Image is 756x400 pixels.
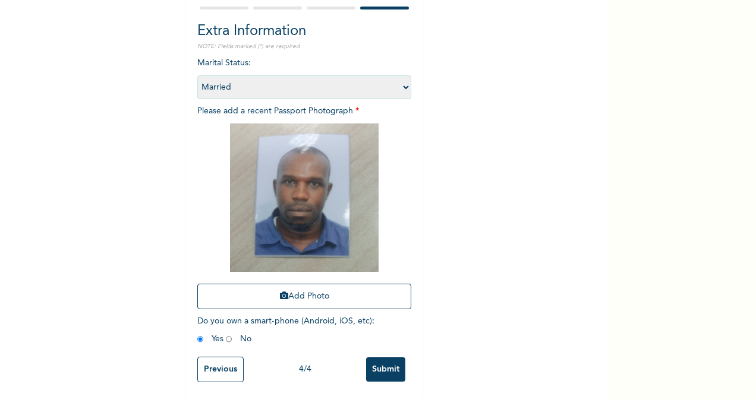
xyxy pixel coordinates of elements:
[197,21,411,42] h2: Extra Information
[366,357,405,382] input: Submit
[197,284,411,309] button: Add Photo
[230,123,379,272] img: Crop
[197,59,411,91] span: Marital Status :
[197,357,244,382] input: Previous
[197,317,374,343] span: Do you own a smart-phone (Android, iOS, etc) : Yes No
[197,42,411,51] p: NOTE: Fields marked (*) are required
[244,363,366,376] div: 4 / 4
[197,107,411,315] span: Please add a recent Passport Photograph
